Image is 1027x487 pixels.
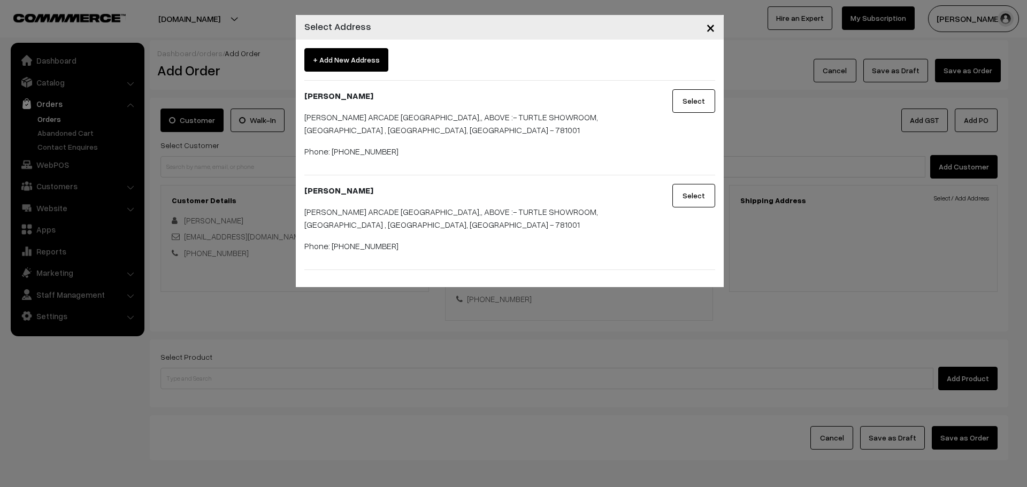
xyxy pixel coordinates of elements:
p: [PERSON_NAME] ARCADE [GEOGRAPHIC_DATA],, ABOVE :- TURTLE SHOWROOM, [GEOGRAPHIC_DATA] , [GEOGRAPHI... [304,111,644,136]
button: Close [698,11,724,44]
b: [PERSON_NAME] [304,185,373,196]
button: Select [672,89,715,113]
span: + Add New Address [304,48,388,72]
p: [PERSON_NAME] ARCADE [GEOGRAPHIC_DATA],, ABOVE :- TURTLE SHOWROOM, [GEOGRAPHIC_DATA] , [GEOGRAPHI... [304,205,644,231]
span: × [706,17,715,37]
p: Phone: [PHONE_NUMBER] [304,145,644,158]
b: [PERSON_NAME] [304,90,373,101]
p: Phone: [PHONE_NUMBER] [304,239,644,252]
h4: Select Address [304,19,371,34]
button: Select [672,184,715,207]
